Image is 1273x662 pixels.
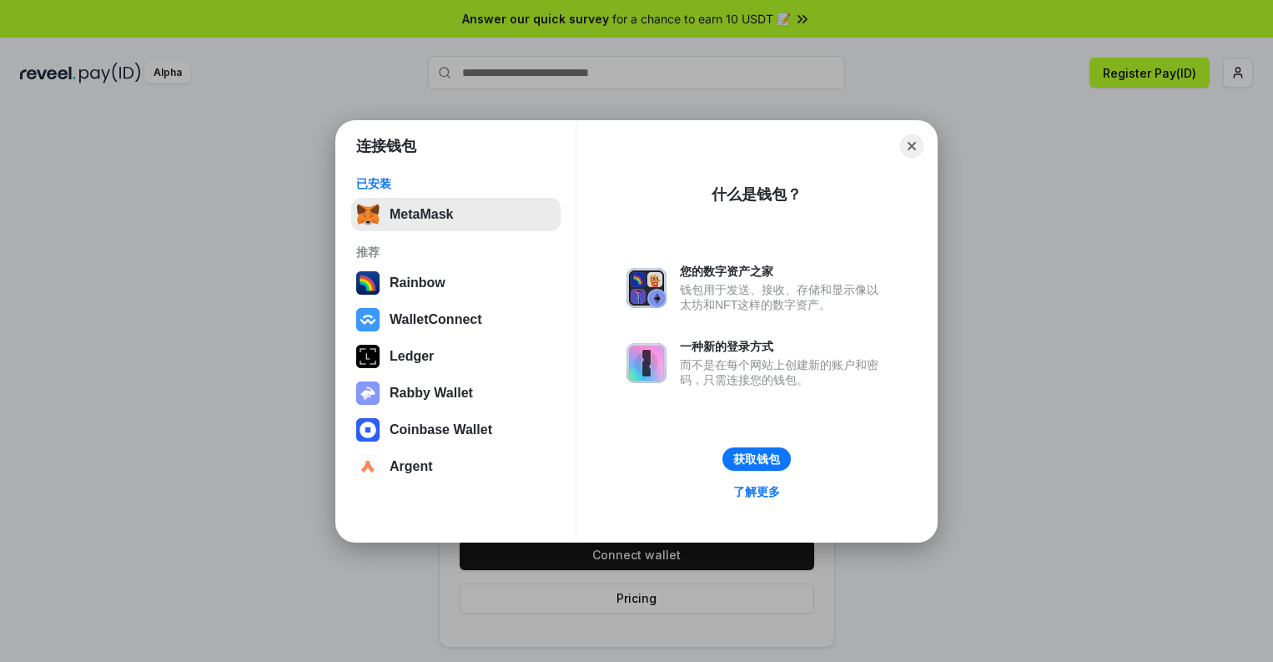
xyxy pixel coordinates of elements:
a: 了解更多 [723,481,790,503]
button: MetaMask [351,198,561,231]
div: 一种新的登录方式 [680,339,887,354]
button: Rabby Wallet [351,376,561,410]
div: Ledger [390,349,434,364]
div: Coinbase Wallet [390,422,492,437]
button: 获取钱包 [722,447,791,471]
img: svg+xml,%3Csvg%20width%3D%2228%22%20height%3D%2228%22%20viewBox%3D%220%200%2028%2028%22%20fill%3D... [356,455,380,478]
div: 获取钱包 [733,452,780,467]
button: Close [900,134,923,158]
img: svg+xml,%3Csvg%20width%3D%2228%22%20height%3D%2228%22%20viewBox%3D%220%200%2028%2028%22%20fill%3D... [356,308,380,331]
div: 什么是钱包？ [712,184,802,205]
button: WalletConnect [351,303,561,336]
img: svg+xml,%3Csvg%20width%3D%22120%22%20height%3D%22120%22%20viewBox%3D%220%200%20120%20120%22%20fil... [356,271,380,295]
button: Coinbase Wallet [351,413,561,447]
button: Rainbow [351,266,561,300]
img: svg+xml,%3Csvg%20xmlns%3D%22http%3A%2F%2Fwww.w3.org%2F2000%2Fsvg%22%20fill%3D%22none%22%20viewBox... [626,343,667,383]
div: 已安装 [356,176,556,191]
div: WalletConnect [390,312,482,327]
div: Rainbow [390,275,445,291]
div: MetaMask [390,207,453,222]
img: svg+xml,%3Csvg%20fill%3D%22none%22%20height%3D%2233%22%20viewBox%3D%220%200%2035%2033%22%20width%... [356,203,380,226]
div: 钱包用于发送、接收、存储和显示像以太坊和NFT这样的数字资产。 [680,282,887,312]
img: svg+xml,%3Csvg%20xmlns%3D%22http%3A%2F%2Fwww.w3.org%2F2000%2Fsvg%22%20width%3D%2228%22%20height%3... [356,345,380,368]
img: svg+xml,%3Csvg%20xmlns%3D%22http%3A%2F%2Fwww.w3.org%2F2000%2Fsvg%22%20fill%3D%22none%22%20viewBox... [626,268,667,308]
button: Ledger [351,340,561,373]
div: 了解更多 [733,484,780,499]
button: Argent [351,450,561,483]
div: 您的数字资产之家 [680,264,887,279]
div: 而不是在每个网站上创建新的账户和密码，只需连接您的钱包。 [680,357,887,387]
img: svg+xml,%3Csvg%20width%3D%2228%22%20height%3D%2228%22%20viewBox%3D%220%200%2028%2028%22%20fill%3D... [356,418,380,442]
div: Argent [390,459,433,474]
div: Rabby Wallet [390,386,473,401]
img: svg+xml,%3Csvg%20xmlns%3D%22http%3A%2F%2Fwww.w3.org%2F2000%2Fsvg%22%20fill%3D%22none%22%20viewBox... [356,382,380,405]
h1: 连接钱包 [356,136,416,156]
div: 推荐 [356,245,556,260]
